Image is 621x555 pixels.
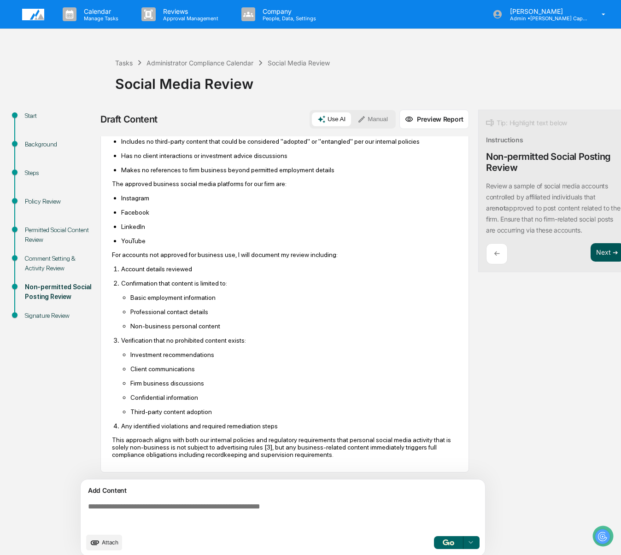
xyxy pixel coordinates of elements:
p: Basic employment information [130,294,457,301]
div: Policy Review [25,197,95,206]
div: 🖐️ [9,117,17,124]
p: Has no client interactions or investment advice discussions [121,152,457,159]
p: Reviews [156,7,223,15]
img: logo [22,9,44,20]
div: Start new chat [31,70,151,80]
div: Social Media Review [268,59,330,67]
div: Administrator Compliance Calendar [146,59,253,67]
div: Start [25,111,95,121]
strong: not [495,204,505,212]
p: Facebook [121,209,457,216]
div: Signature Review [25,311,95,321]
p: Calendar [76,7,123,15]
p: Client communications [130,365,457,373]
span: Data Lookup [18,134,58,143]
div: We're available if you need us! [31,80,117,87]
div: 🔎 [9,134,17,142]
p: Verification that no prohibited content exists: [121,337,457,344]
div: Permitted Social Content Review [25,225,95,245]
iframe: Open customer support [592,525,616,549]
p: ← [494,249,500,258]
p: YouTube [121,237,457,245]
p: Includes no third-party content that could be considered "adopted" or "entangled" per our interna... [121,138,457,145]
a: 🔎Data Lookup [6,130,62,146]
div: Background [25,140,95,149]
button: Go [434,536,463,549]
button: Start new chat [157,73,168,84]
p: Any identified violations and required remediation steps [121,422,457,430]
p: Admin • [PERSON_NAME] Capital Management [503,15,588,22]
p: Non-business personal content [130,322,457,330]
span: Attach [102,539,118,546]
button: Manual [352,112,393,126]
div: Tasks [115,59,133,67]
button: upload document [86,535,122,550]
p: Manage Tasks [76,15,123,22]
div: Non-permitted Social Posting Review [25,282,95,302]
div: Comment Setting & Activity Review [25,254,95,273]
p: Instagram [121,194,457,202]
div: Tip: Highlight text below [486,117,567,129]
p: Professional contact details [130,308,457,315]
p: The approved business social media platforms for our firm are: [112,180,457,187]
div: 🗄️ [67,117,74,124]
div: Social Media Review [115,68,616,92]
span: Attestations [76,116,114,125]
p: [PERSON_NAME] [503,7,588,15]
p: Makes no references to firm business beyond permitted employment details [121,166,457,174]
div: Add Content [86,485,480,496]
p: How can we help? [9,19,168,34]
p: Approval Management [156,15,223,22]
p: LinkedIn [121,223,457,230]
img: 1746055101610-c473b297-6a78-478c-a979-82029cc54cd1 [9,70,26,87]
p: Account details reviewed [121,265,457,273]
div: Draft Content [100,114,158,125]
img: Go [443,539,454,545]
button: Use AI [312,112,351,126]
p: Review a sample of social media accounts controlled by affiliated individuals that are approved t... [486,182,620,234]
p: People, Data, Settings [255,15,321,22]
p: Investment recommendations [130,351,457,358]
a: Powered byPylon [65,156,111,163]
p: Confirmation that content is limited to: [121,280,457,287]
button: Preview Report [399,110,469,129]
a: 🖐️Preclearance [6,112,63,129]
p: For accounts not approved for business use, I will document my review including: [112,251,457,258]
span: Preclearance [18,116,59,125]
div: Steps [25,168,95,178]
a: 🗄️Attestations [63,112,118,129]
p: Company [255,7,321,15]
p: Third-party content adoption [130,408,457,415]
div: Instructions [486,136,523,144]
p: This approach aligns with both our internal policies and regulatory requirements that personal so... [112,436,457,458]
span: Pylon [92,156,111,163]
p: Confidential information [130,394,457,401]
p: Firm business discussions [130,380,457,387]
